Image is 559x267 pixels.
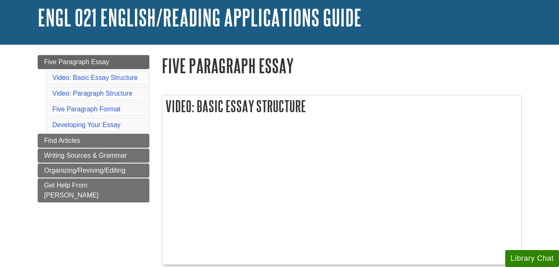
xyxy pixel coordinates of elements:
[44,58,109,65] span: Five Paragraph Essay
[53,74,138,81] a: Video: Basic Essay Structure
[44,182,99,199] span: Get Help From [PERSON_NAME]
[38,55,149,202] div: Guide Page Menu
[44,137,80,144] span: Find Articles
[44,167,126,174] span: Organizing/Revising/Editing
[38,149,149,163] a: Writing Sources & Grammar
[38,134,149,148] a: Find Articles
[53,90,133,97] a: Video: Paragraph Structure
[38,178,149,202] a: Get Help From [PERSON_NAME]
[44,152,127,159] span: Writing Sources & Grammar
[162,95,521,117] h2: Video: Basic Essay Structure
[53,106,121,113] a: Five Paragraph Format
[38,164,149,178] a: Organizing/Revising/Editing
[38,55,149,69] a: Five Paragraph Essay
[53,121,121,128] a: Developing Your Essay
[162,55,522,76] h1: Five Paragraph Essay
[505,250,559,267] button: Library Chat
[38,5,362,30] a: ENGL 021 English/Reading Applications Guide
